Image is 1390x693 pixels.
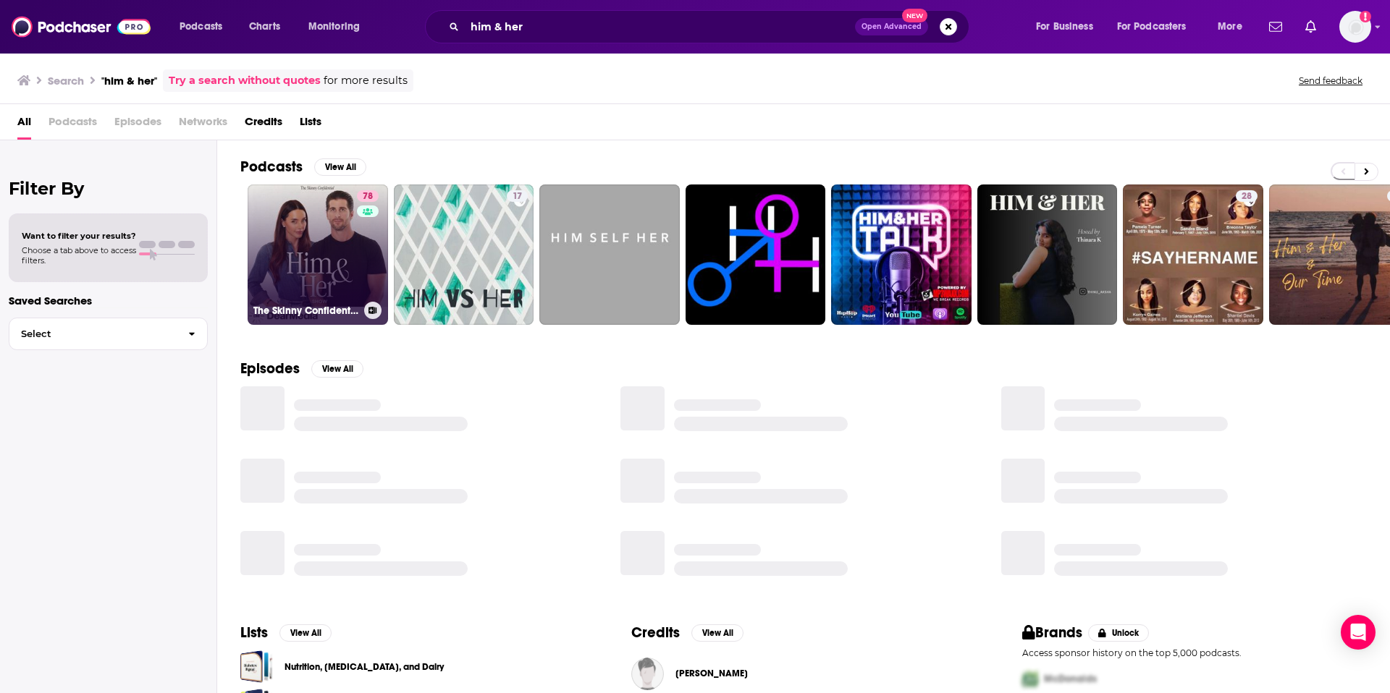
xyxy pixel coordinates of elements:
h2: Brands [1022,624,1082,642]
a: Lists [300,110,321,140]
span: Open Advanced [862,23,922,30]
span: For Podcasters [1117,17,1187,37]
button: open menu [298,15,379,38]
h2: Podcasts [240,158,303,176]
a: 28 [1236,190,1258,202]
button: Send feedback [1294,75,1367,87]
div: Open Intercom Messenger [1341,615,1376,650]
span: McDonalds [1044,673,1097,685]
button: View All [279,624,332,642]
span: Podcasts [49,110,97,140]
span: For Business [1036,17,1093,37]
h3: The Skinny Confidential Him & Her Show [253,305,358,317]
button: open menu [169,15,241,38]
span: Want to filter your results? [22,231,136,241]
a: Nutrition, [MEDICAL_DATA], and Dairy [285,659,444,675]
span: Monitoring [308,17,360,37]
span: 17 [513,190,522,204]
span: 28 [1242,190,1252,204]
button: View All [314,158,366,176]
p: Access sponsor history on the top 5,000 podcasts. [1022,647,1367,658]
span: Choose a tab above to access filters. [22,245,136,265]
span: Charts [249,17,280,37]
p: Saved Searches [9,294,208,307]
button: Select [9,318,208,350]
a: EpisodesView All [240,360,363,378]
img: Podchaser - Follow, Share and Rate Podcasts [12,13,151,41]
a: 28 [1123,184,1263,325]
a: Show notifications dropdown [1300,14,1322,39]
button: Show profile menu [1339,11,1371,43]
span: 78 [363,190,373,204]
span: More [1218,17,1242,37]
a: PodcastsView All [240,158,366,176]
button: View All [311,360,363,378]
a: Try a search without quotes [169,72,321,89]
h2: Credits [631,624,680,642]
button: open menu [1108,15,1208,38]
a: Michael Bosstick [675,668,748,679]
a: 17 [394,184,534,325]
span: New [902,9,928,22]
button: open menu [1208,15,1260,38]
a: All [17,110,31,140]
span: Podcasts [180,17,222,37]
h2: Lists [240,624,268,642]
a: 78The Skinny Confidential Him & Her Show [248,184,388,325]
img: Michael Bosstick [631,658,664,690]
h2: Episodes [240,360,300,378]
h3: Search [48,74,84,88]
button: open menu [1026,15,1111,38]
a: 17 [507,190,528,202]
a: Show notifications dropdown [1263,14,1288,39]
button: View All [691,624,744,642]
a: 78 [357,190,379,202]
button: Unlock [1088,624,1150,642]
a: Nutrition, Diabetes, and Dairy [240,650,273,683]
h3: "him & her" [101,74,157,88]
a: Credits [245,110,282,140]
input: Search podcasts, credits, & more... [465,15,855,38]
h2: Filter By [9,178,208,199]
button: Open AdvancedNew [855,18,928,35]
div: Search podcasts, credits, & more... [439,10,983,43]
a: Charts [240,15,289,38]
a: CreditsView All [631,624,744,642]
span: Select [9,329,177,339]
span: Episodes [114,110,161,140]
svg: Add a profile image [1360,11,1371,22]
span: Networks [179,110,227,140]
a: ListsView All [240,624,332,642]
span: [PERSON_NAME] [675,668,748,679]
span: Logged in as megcassidy [1339,11,1371,43]
img: User Profile [1339,11,1371,43]
span: for more results [324,72,408,89]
